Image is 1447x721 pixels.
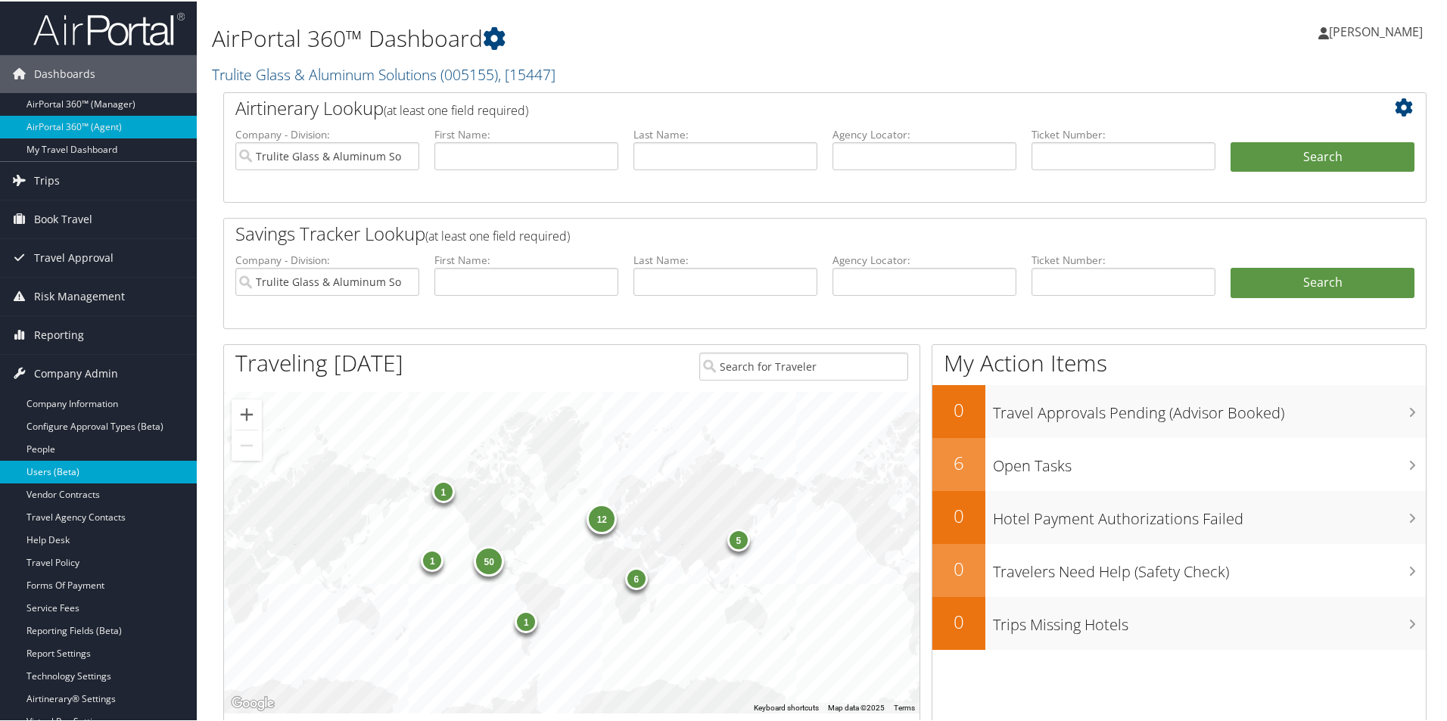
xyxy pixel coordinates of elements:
[932,502,985,527] h2: 0
[434,251,618,266] label: First Name:
[932,449,985,474] h2: 6
[235,94,1315,120] h2: Airtinerary Lookup
[474,545,504,575] div: 50
[232,398,262,428] button: Zoom in
[932,489,1426,542] a: 0Hotel Payment Authorizations Failed
[993,499,1426,528] h3: Hotel Payment Authorizations Failed
[587,502,617,533] div: 12
[34,199,92,237] span: Book Travel
[932,555,985,580] h2: 0
[633,251,817,266] label: Last Name:
[431,479,454,502] div: 1
[425,226,570,243] span: (at least one field required)
[832,251,1016,266] label: Agency Locator:
[33,10,185,45] img: airportal-logo.png
[633,126,817,141] label: Last Name:
[993,393,1426,422] h3: Travel Approvals Pending (Advisor Booked)
[932,437,1426,489] a: 6Open Tasks
[34,54,95,92] span: Dashboards
[235,126,419,141] label: Company - Division:
[498,63,555,83] span: , [ 15447 ]
[34,160,60,198] span: Trips
[699,351,908,379] input: Search for Traveler
[993,446,1426,475] h3: Open Tasks
[754,701,819,712] button: Keyboard shortcuts
[421,548,443,570] div: 1
[440,63,498,83] span: ( 005155 )
[1329,22,1423,39] span: [PERSON_NAME]
[993,605,1426,634] h3: Trips Missing Hotels
[212,63,555,83] a: Trulite Glass & Aluminum Solutions
[228,692,278,712] img: Google
[212,21,1029,53] h1: AirPortal 360™ Dashboard
[235,219,1315,245] h2: Savings Tracker Lookup
[235,251,419,266] label: Company - Division:
[434,126,618,141] label: First Name:
[235,266,419,294] input: search accounts
[34,315,84,353] span: Reporting
[932,542,1426,595] a: 0Travelers Need Help (Safety Check)
[932,384,1426,437] a: 0Travel Approvals Pending (Advisor Booked)
[384,101,528,117] span: (at least one field required)
[932,396,985,421] h2: 0
[727,528,749,551] div: 5
[1318,8,1438,53] a: [PERSON_NAME]
[1032,126,1215,141] label: Ticket Number:
[34,353,118,391] span: Company Admin
[34,238,114,275] span: Travel Approval
[932,595,1426,648] a: 0Trips Missing Hotels
[993,552,1426,581] h3: Travelers Need Help (Safety Check)
[1231,266,1414,297] a: Search
[832,126,1016,141] label: Agency Locator:
[625,566,648,589] div: 6
[1231,141,1414,171] button: Search
[894,702,915,710] a: Terms (opens in new tab)
[34,276,125,314] span: Risk Management
[932,608,985,633] h2: 0
[828,702,885,710] span: Map data ©2025
[228,692,278,712] a: Open this area in Google Maps (opens a new window)
[235,346,403,378] h1: Traveling [DATE]
[515,609,537,632] div: 1
[1032,251,1215,266] label: Ticket Number:
[232,429,262,459] button: Zoom out
[932,346,1426,378] h1: My Action Items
